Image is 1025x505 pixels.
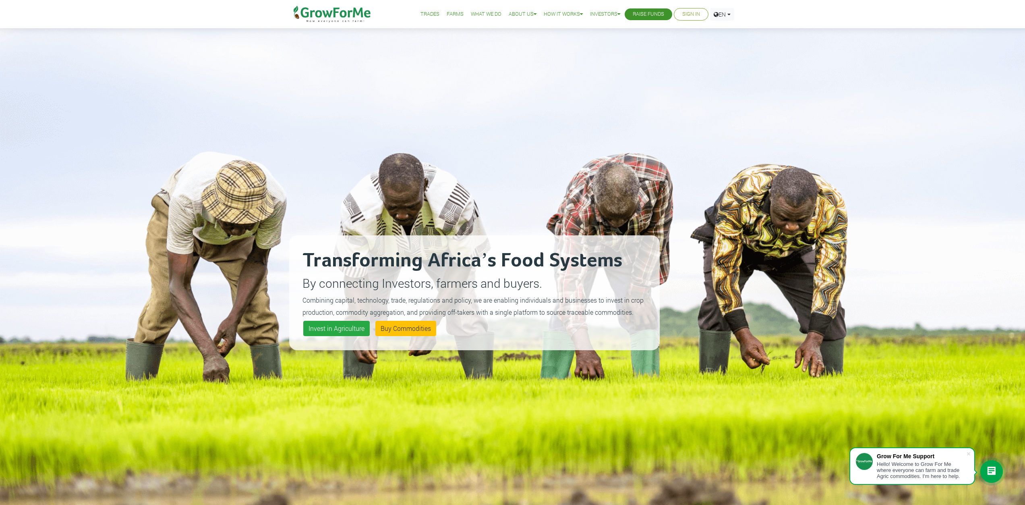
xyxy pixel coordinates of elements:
[420,10,439,19] a: Trades
[302,249,646,273] h2: Transforming Africa’s Food Systems
[877,461,966,479] div: Hello! Welcome to Grow For Me where everyone can farm and trade Agric commodities. I'm here to help.
[509,10,536,19] a: About Us
[303,321,370,336] a: Invest in Agriculture
[633,10,664,19] a: Raise Funds
[302,274,646,292] p: By connecting Investors, farmers and buyers.
[710,8,734,21] a: EN
[375,321,436,336] a: Buy Commodities
[544,10,583,19] a: How it Works
[302,296,644,316] small: Combining capital, technology, trade, regulations and policy, we are enabling individuals and bus...
[682,10,700,19] a: Sign In
[471,10,501,19] a: What We Do
[877,453,966,459] div: Grow For Me Support
[590,10,620,19] a: Investors
[447,10,464,19] a: Farms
